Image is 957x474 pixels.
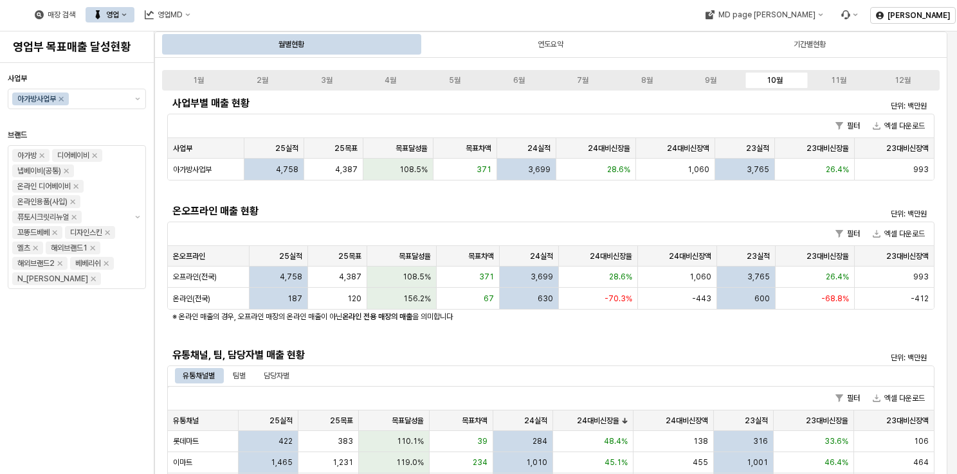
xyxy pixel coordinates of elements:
span: 24대비신장율 [577,416,619,426]
span: 온라인(전국) [173,294,210,304]
span: 24대비신장액 [666,416,708,426]
span: 108.5% [403,272,431,282]
span: 316 [753,436,768,446]
span: 108.5% [399,164,428,175]
label: 6월 [487,75,551,86]
p: 단위: 백만원 [751,352,927,364]
div: 온라인 디어베이비 [17,180,71,193]
div: 퓨토시크릿리뉴얼 [17,211,69,224]
label: 8월 [615,75,679,86]
span: 284 [533,436,547,446]
span: 1,231 [333,457,353,468]
div: Remove 엘츠 [33,245,38,250]
span: 4,758 [276,164,298,175]
span: 3,699 [528,164,551,175]
div: 엘츠 [17,241,30,254]
span: 67 [484,294,494,304]
span: 24실적 [530,251,553,261]
span: 110.1% [397,436,424,446]
label: 5월 [423,75,487,86]
div: 3월 [321,76,333,85]
span: 24대비신장액 [669,251,711,261]
div: N_[PERSON_NAME] [17,272,88,285]
span: 24실적 [527,143,551,154]
span: 187 [287,294,302,304]
div: 8월 [641,76,653,85]
div: 1월 [193,76,204,85]
div: 꼬똥드베베 [17,226,50,239]
button: 영업MD [137,7,198,22]
span: 23실적 [747,251,770,261]
div: 9월 [705,76,716,85]
div: Menu item 6 [833,7,865,22]
div: 디자인스킨 [70,226,102,239]
div: 영업 [106,10,119,19]
span: 23대비신장액 [886,416,929,426]
button: 엑셀 다운로드 [868,391,930,406]
span: 48.4% [604,436,628,446]
span: 목표달성율 [399,251,431,261]
span: -68.8% [821,294,849,304]
span: 371 [479,272,494,282]
span: 25실적 [275,143,298,154]
button: 엑셀 다운로드 [868,118,930,134]
div: 유통채널별 [183,368,215,383]
div: 2월 [257,76,268,85]
div: 유통채널별 [175,368,223,383]
button: 엑셀 다운로드 [868,226,930,241]
span: 23대비신장율 [807,251,849,261]
span: 28.6% [609,272,632,282]
button: 필터 [830,118,865,134]
span: 25실적 [279,251,302,261]
span: 1,001 [747,457,768,468]
label: 12월 [871,75,935,86]
span: 138 [693,436,708,446]
span: 119.0% [396,457,424,468]
span: 23대비신장액 [886,251,929,261]
button: MD page [PERSON_NAME] [697,7,830,22]
span: 23대비신장율 [806,416,848,426]
div: 연도요약 [538,37,563,52]
span: 1,010 [526,457,547,468]
p: 단위: 백만원 [751,208,927,220]
div: 담당자별 [264,368,289,383]
div: 11월 [831,76,846,85]
span: 993 [913,272,929,282]
span: 120 [347,294,361,304]
label: 11월 [807,75,871,86]
span: 25실적 [269,416,293,426]
div: 기간별현황 [794,37,826,52]
strong: 온라인 전용 매장의 매출 [342,312,412,321]
span: 39 [477,436,488,446]
span: 3,765 [747,272,770,282]
span: 25목표 [338,251,361,261]
div: 연도요약 [423,34,679,55]
span: 목표차액 [466,143,491,154]
h5: 사업부별 매출 현황 [172,97,738,110]
span: 156.2% [403,294,431,304]
span: 사업부 [8,74,27,83]
label: 9월 [679,75,743,86]
div: 6월 [513,76,525,85]
button: 영업 [86,7,134,22]
span: 24실적 [524,416,547,426]
label: 4월 [359,75,423,86]
span: 422 [278,436,293,446]
span: 45.1% [605,457,628,468]
span: 목표차액 [468,251,494,261]
div: Remove 해외브랜드2 [57,261,62,266]
div: 4월 [385,76,396,85]
div: 해외브랜드1 [51,241,87,254]
div: 온라인용품(사입) [17,195,68,208]
span: 46.4% [825,457,848,468]
div: 냅베이비(공통) [17,164,61,177]
div: Remove N_이야이야오 [91,276,96,281]
span: 28.6% [607,164,630,175]
span: 33.6% [825,436,848,446]
span: 오프라인(전국) [173,272,217,282]
label: 3월 [295,75,359,86]
span: -443 [692,294,711,304]
p: 단위: 백만원 [751,100,927,112]
div: Remove 디어베이비 [92,153,97,158]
